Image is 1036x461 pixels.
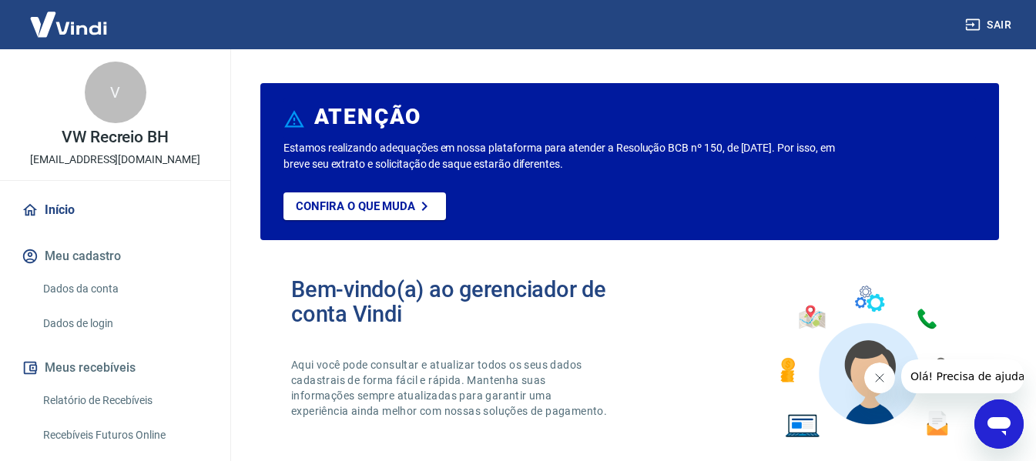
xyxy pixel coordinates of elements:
a: Relatório de Recebíveis [37,385,212,416]
h6: ATENÇÃO [314,109,421,125]
img: Imagem de um avatar masculino com diversos icones exemplificando as funcionalidades do gerenciado... [766,277,968,447]
p: VW Recreio BH [62,129,169,145]
img: Vindi [18,1,119,48]
a: Dados da conta [37,273,212,305]
iframe: Fechar mensagem [864,362,895,393]
iframe: Mensagem da empresa [901,359,1024,393]
p: Estamos realizando adequações em nossa plataforma para atender a Resolução BCB nº 150, de [DATE].... [283,140,837,172]
a: Confira o que muda [283,192,446,220]
p: [EMAIL_ADDRESS][DOMAIN_NAME] [30,152,200,168]
span: Olá! Precisa de ajuda? [9,11,129,23]
a: Recebíveis Futuros Online [37,419,212,451]
button: Meu cadastro [18,239,212,273]
h2: Bem-vindo(a) ao gerenciador de conta Vindi [291,277,630,326]
a: Início [18,193,212,227]
a: Dados de login [37,308,212,339]
div: V [85,62,146,123]
p: Confira o que muda [296,199,415,213]
button: Meus recebíveis [18,351,212,385]
p: Aqui você pode consultar e atualizar todos os seus dados cadastrais de forma fácil e rápida. Mant... [291,357,610,419]
button: Sair [962,11,1018,39]
iframe: Botão para abrir a janela de mensagens [974,399,1024,449]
